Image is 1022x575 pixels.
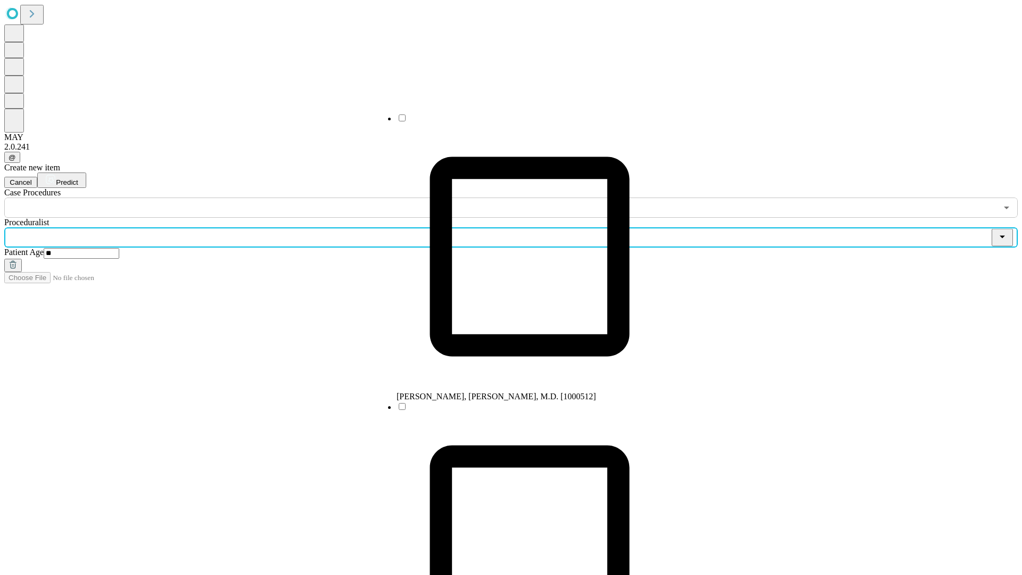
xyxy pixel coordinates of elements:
[4,188,61,197] span: Scheduled Procedure
[10,178,32,186] span: Cancel
[37,172,86,188] button: Predict
[4,142,1018,152] div: 2.0.241
[4,218,49,227] span: Proceduralist
[4,248,44,257] span: Patient Age
[999,200,1014,215] button: Open
[9,153,16,161] span: @
[4,152,20,163] button: @
[4,133,1018,142] div: MAY
[4,177,37,188] button: Cancel
[397,392,596,401] span: [PERSON_NAME], [PERSON_NAME], M.D. [1000512]
[992,229,1013,247] button: Close
[4,163,60,172] span: Create new item
[56,178,78,186] span: Predict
